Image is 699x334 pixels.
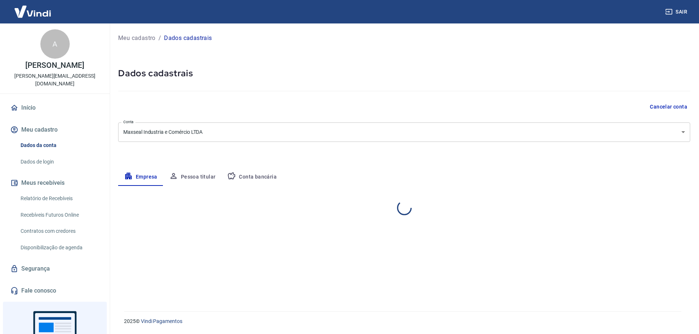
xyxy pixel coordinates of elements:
[163,168,222,186] button: Pessoa titular
[6,72,104,88] p: [PERSON_NAME][EMAIL_ADDRESS][DOMAIN_NAME]
[9,175,101,191] button: Meus recebíveis
[18,154,101,169] a: Dados de login
[118,168,163,186] button: Empresa
[9,261,101,277] a: Segurança
[40,29,70,59] div: A
[18,138,101,153] a: Dados da conta
[9,283,101,299] a: Fale conosco
[9,0,57,23] img: Vindi
[123,119,134,125] label: Conta
[18,240,101,255] a: Disponibilização de agenda
[141,318,182,324] a: Vindi Pagamentos
[124,318,681,325] p: 2025 ©
[18,191,101,206] a: Relatório de Recebíveis
[221,168,283,186] button: Conta bancária
[664,5,690,19] button: Sair
[118,122,690,142] div: Maxseal Industria e Comércio LTDA
[9,122,101,138] button: Meu cadastro
[118,67,690,79] h5: Dados cadastrais
[647,100,690,114] button: Cancelar conta
[18,224,101,239] a: Contratos com credores
[25,62,84,69] p: [PERSON_NAME]
[9,100,101,116] a: Início
[118,34,156,43] a: Meu cadastro
[164,34,212,43] p: Dados cadastrais
[159,34,161,43] p: /
[18,208,101,223] a: Recebíveis Futuros Online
